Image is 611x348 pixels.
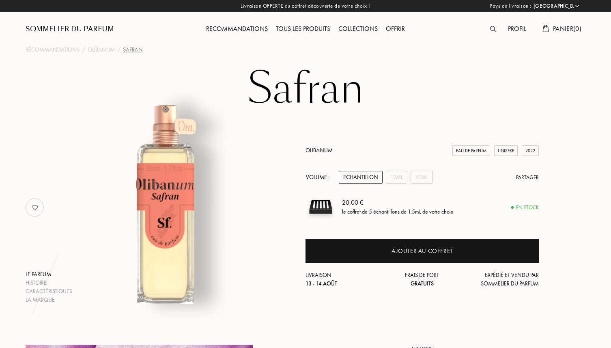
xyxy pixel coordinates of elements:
div: Volume : [305,171,334,184]
div: Tous les produits [272,24,334,35]
div: La marque [26,296,72,304]
div: Eau de Parfum [452,145,490,156]
div: Collections [334,24,382,35]
div: Partager [516,173,539,182]
a: Recommandations [26,45,80,54]
div: En stock [511,203,539,212]
div: Le parfum [26,270,72,279]
div: Recommandations [202,24,272,35]
div: Unisexe [494,145,518,156]
div: 12mL [386,171,407,184]
img: no_like_p.png [27,199,43,216]
img: sample box [305,192,336,222]
span: Gratuits [411,280,434,287]
div: Offrir [382,24,409,35]
div: le coffret de 5 échantillons de 1.5mL de votre choix [342,208,453,216]
div: Safran [123,45,143,54]
a: Olibanum [305,147,333,154]
span: 13 - 14 août [305,280,337,287]
div: Expédié et vendu par [461,271,539,288]
span: Panier ( 0 ) [553,24,581,33]
a: Sommelier du Parfum [26,24,114,34]
div: 2022 [522,145,539,156]
div: 50mL [411,171,433,184]
a: Collections [334,24,382,33]
a: Recommandations [202,24,272,33]
span: Sommelier du Parfum [481,280,539,287]
div: 20,00 € [342,198,453,208]
div: Echantillon [339,171,383,184]
div: / [82,45,85,54]
div: Caractéristiques [26,287,72,296]
div: Frais de port [383,271,461,288]
div: Livraison [305,271,383,288]
img: cart.svg [542,25,549,32]
img: search_icn.svg [490,26,496,32]
div: Histoire [26,279,72,287]
a: Olibanum [88,45,115,54]
h1: Safran [103,67,508,111]
img: Safran Olibanum [65,103,266,304]
div: Profil [504,24,530,35]
a: Offrir [382,24,409,33]
div: Ajouter au coffret [392,246,453,256]
div: / [117,45,120,54]
span: Pays de livraison : [490,2,531,10]
a: Profil [504,24,530,33]
a: Tous les produits [272,24,334,33]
